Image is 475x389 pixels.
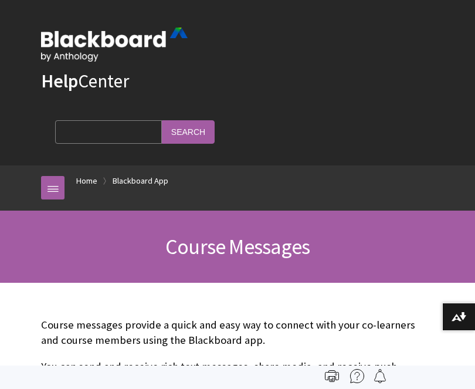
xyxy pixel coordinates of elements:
[325,369,339,383] img: Print
[162,120,215,143] input: Search
[165,234,310,260] span: Course Messages
[113,174,168,188] a: Blackboard App
[373,369,387,383] img: Follow this page
[350,369,364,383] img: More help
[41,28,188,62] img: Blackboard by Anthology
[41,317,434,348] p: Course messages provide a quick and easy way to connect with your co-learners and course members ...
[76,174,97,188] a: Home
[41,69,78,93] strong: Help
[41,69,129,93] a: HelpCenter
